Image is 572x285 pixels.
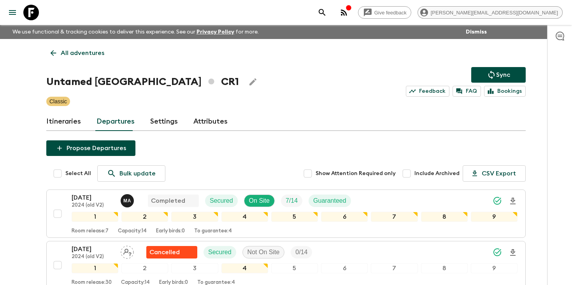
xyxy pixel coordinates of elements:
p: Room release: 7 [72,228,109,234]
div: 2 [121,212,168,222]
a: Privacy Policy [197,29,234,35]
span: Include Archived [414,170,460,177]
button: Propose Departures [46,140,135,156]
span: Michel Aranda [121,196,135,203]
a: All adventures [46,45,109,61]
button: Sync adventure departures to the booking engine [471,67,526,83]
p: Capacity: 14 [118,228,147,234]
button: Edit Adventure Title [245,74,261,90]
div: On Site [244,195,275,207]
span: Give feedback [370,10,411,16]
svg: Download Onboarding [508,196,518,206]
div: Secured [205,195,238,207]
div: Flash Pack cancellation [146,246,197,258]
div: 5 [271,212,318,222]
p: 7 / 14 [286,196,298,205]
a: Departures [97,112,135,131]
a: Attributes [193,112,228,131]
a: Itineraries [46,112,81,131]
a: Settings [150,112,178,131]
div: Not On Site [242,246,285,258]
p: [DATE] [72,193,114,202]
p: 0 / 14 [295,248,307,257]
button: menu [5,5,20,20]
p: To guarantee: 4 [194,228,232,234]
button: search adventures [314,5,330,20]
div: 3 [171,212,218,222]
p: 2024 (old V2) [72,254,114,260]
h1: Untamed [GEOGRAPHIC_DATA] CR1 [46,74,239,90]
div: 7 [371,212,418,222]
div: 6 [321,263,368,273]
p: Secured [208,248,232,257]
div: 7 [371,263,418,273]
div: Trip Fill [281,195,302,207]
div: 4 [221,263,268,273]
p: Secured [210,196,233,205]
span: [PERSON_NAME][EMAIL_ADDRESS][DOMAIN_NAME] [426,10,562,16]
div: 2 [121,263,168,273]
div: Secured [204,246,236,258]
p: 2024 (old V2) [72,202,114,209]
p: Not On Site [247,248,280,257]
p: Guaranteed [313,196,346,205]
div: 1 [72,263,118,273]
a: Bulk update [97,165,165,182]
a: Feedback [406,86,449,97]
a: Bookings [484,86,526,97]
div: 9 [471,212,518,222]
button: CSV Export [463,165,526,182]
p: All adventures [61,48,104,58]
p: Cancelled [149,248,180,257]
div: Trip Fill [291,246,312,258]
span: Select All [65,170,91,177]
a: FAQ [453,86,481,97]
p: Classic [49,97,67,105]
button: Dismiss [464,27,489,37]
a: Give feedback [358,6,411,19]
p: Early birds: 0 [156,228,185,234]
p: Sync [496,70,510,80]
p: Bulk update [119,169,156,178]
span: Assign pack leader [121,248,134,254]
svg: Synced Successfully [493,196,502,205]
div: 4 [221,212,268,222]
p: We use functional & tracking cookies to deliver this experience. See our for more. [9,25,262,39]
div: 5 [271,263,318,273]
span: Show Attention Required only [316,170,396,177]
p: On Site [249,196,270,205]
p: Completed [151,196,185,205]
p: [DATE] [72,244,114,254]
div: [PERSON_NAME][EMAIL_ADDRESS][DOMAIN_NAME] [418,6,563,19]
svg: Download Onboarding [508,248,518,257]
div: 8 [421,263,468,273]
div: 9 [471,263,518,273]
svg: Synced Successfully [493,248,502,257]
div: 8 [421,212,468,222]
div: 3 [171,263,218,273]
div: 1 [72,212,118,222]
div: 6 [321,212,368,222]
button: [DATE]2024 (old V2)Michel Aranda CompletedSecuredOn SiteTrip FillGuaranteed123456789Room release:... [46,189,526,238]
